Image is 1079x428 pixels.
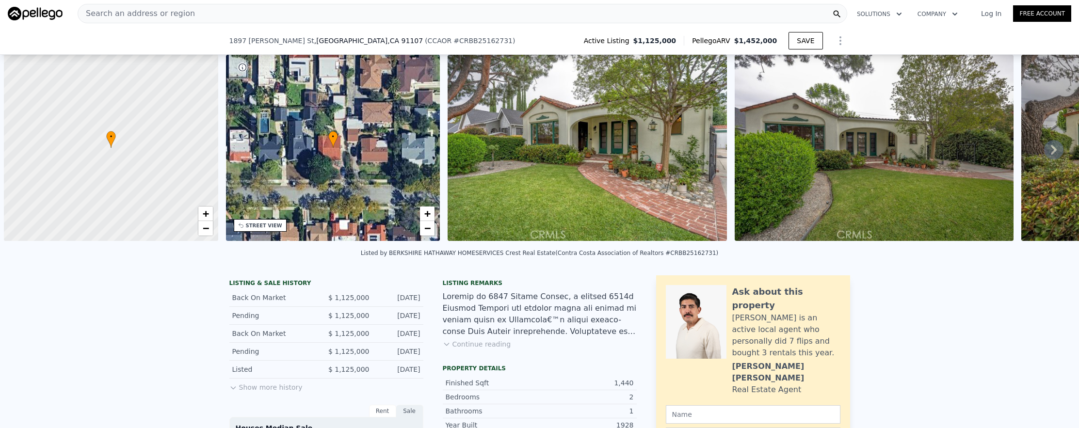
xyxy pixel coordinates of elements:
div: Listed by BERKSHIRE HATHAWAY HOMESERVICES Crest Real Estate (Contra Costa Association of Realtors... [361,250,718,256]
span: • [328,132,338,141]
span: $1,125,000 [633,36,676,46]
button: Solutions [849,5,910,23]
span: $ 1,125,000 [328,312,370,319]
div: Pending [232,347,319,356]
div: [DATE] [377,329,420,338]
div: [DATE] [377,347,420,356]
span: • [106,132,116,141]
img: Sale: 167266825 Parcel: 48706360 [448,55,727,241]
div: • [106,131,116,148]
button: Show more history [229,379,303,392]
div: Listed [232,365,319,374]
div: STREET VIEW [246,222,282,229]
div: Rent [369,405,396,417]
div: Back On Market [232,329,319,338]
span: Active Listing [584,36,633,46]
span: 1897 [PERSON_NAME] St [229,36,314,46]
span: + [424,207,431,220]
span: $ 1,125,000 [328,348,370,355]
span: $ 1,125,000 [328,365,370,373]
div: Property details [443,365,637,372]
span: $1,452,000 [734,37,777,45]
div: Bedrooms [446,392,540,402]
div: ( ) [425,36,515,46]
div: Sale [396,405,423,417]
span: + [202,207,209,220]
div: [DATE] [377,365,420,374]
span: # CRBB25162731 [453,37,513,45]
a: Zoom in [198,206,213,221]
div: Back On Market [232,293,319,302]
button: Company [910,5,966,23]
div: 1,440 [540,378,634,388]
div: Loremip do 6847 Sitame Consec, a elitsed 6514d Eiusmod Tempori utl etdolor magna ali enimad mi ve... [443,291,637,337]
div: [PERSON_NAME] [PERSON_NAME] [732,361,840,384]
div: [PERSON_NAME] is an active local agent who personally did 7 flips and bought 3 rentals this year. [732,312,840,359]
span: Search an address or region [78,8,195,19]
img: Sale: 167266825 Parcel: 48706360 [735,55,1014,241]
span: , [GEOGRAPHIC_DATA] [314,36,423,46]
div: [DATE] [377,311,420,320]
div: 1 [540,406,634,416]
div: LISTING & SALE HISTORY [229,279,423,289]
div: Listing remarks [443,279,637,287]
button: SAVE [789,32,822,49]
div: Finished Sqft [446,378,540,388]
button: Show Options [831,31,850,50]
span: Pellego ARV [692,36,734,46]
a: Free Account [1013,5,1071,22]
a: Zoom out [198,221,213,236]
span: CCAOR [428,37,452,45]
div: Ask about this property [732,285,840,312]
span: , CA 91107 [387,37,423,45]
div: [DATE] [377,293,420,302]
span: − [424,222,431,234]
span: $ 1,125,000 [328,330,370,337]
div: Bathrooms [446,406,540,416]
a: Zoom in [420,206,435,221]
span: $ 1,125,000 [328,294,370,301]
a: Zoom out [420,221,435,236]
div: 2 [540,392,634,402]
a: Log In [969,9,1013,18]
div: Pending [232,311,319,320]
span: − [202,222,209,234]
img: Pellego [8,7,63,20]
input: Name [666,405,840,424]
button: Continue reading [443,339,511,349]
div: Real Estate Agent [732,384,802,396]
div: • [328,131,338,148]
